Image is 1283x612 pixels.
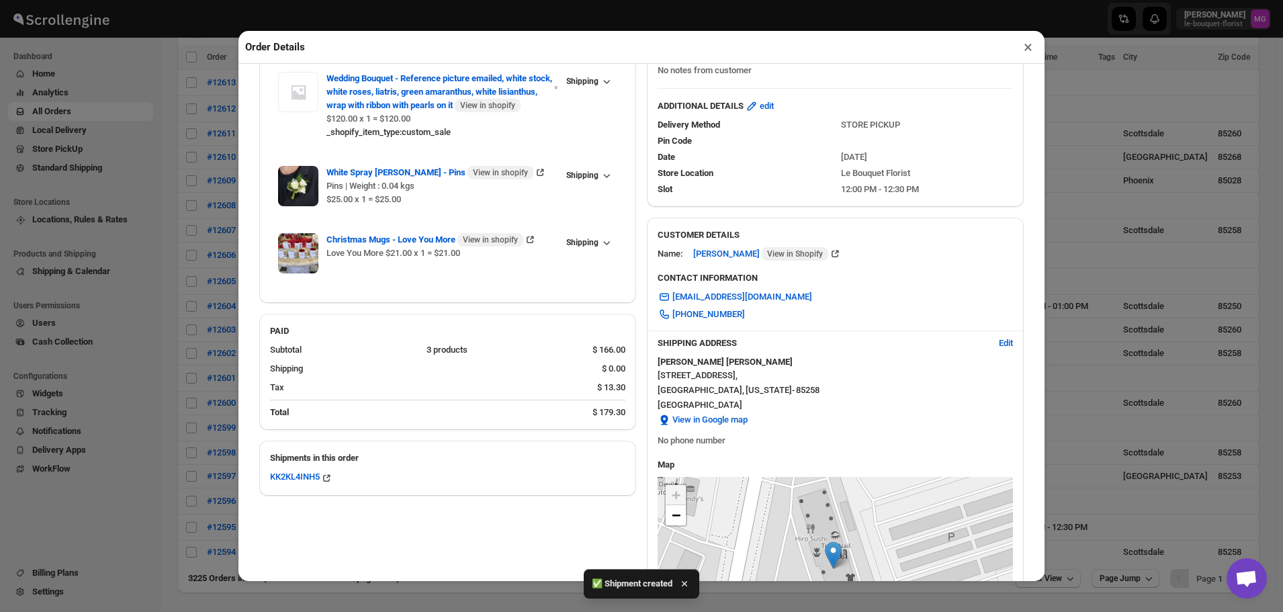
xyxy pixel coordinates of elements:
[658,271,1013,285] h3: CONTACT INFORMATION
[326,72,554,112] span: Wedding Bouquet - Reference picture emailed, white stock, white roses, liatris, green amaranthus,...
[326,234,537,245] a: Christmas Mugs - Love You More View in shopify
[326,233,523,247] span: Christmas Mugs - Love You More
[991,333,1021,354] button: Edit
[658,458,1013,472] h3: Map
[473,167,528,178] span: View in shopify
[658,168,713,178] span: Store Location
[650,304,753,325] a: [PHONE_NUMBER]
[270,324,625,338] h2: PAID
[326,194,401,204] span: $25.00 x 1 = $25.00
[460,100,515,111] span: View in shopify
[566,237,599,248] span: Shipping
[672,413,748,427] span: View in Google map
[597,381,625,394] div: $ 13.30
[693,247,828,261] span: [PERSON_NAME]
[270,362,591,376] div: Shipping
[270,407,289,417] b: Total
[326,248,384,258] span: Love You More
[650,409,756,431] button: View in Google map
[658,99,744,113] b: ADDITIONAL DETAILS
[326,167,547,177] a: White Spray [PERSON_NAME] - Pins View in shopify
[658,435,725,445] span: No phone number
[343,181,414,191] span: | Weight : 0.04 kgs
[658,337,988,350] h3: SHIPPING ADDRESS
[326,181,343,191] span: Pins
[278,233,318,273] img: Item
[672,308,745,321] span: [PHONE_NUMBER]
[796,384,820,397] span: 85258
[384,248,460,258] span: $21.00 x 1 = $21.00
[558,72,617,91] button: Shipping
[841,168,910,178] span: Le Bouquet Florist
[270,381,586,394] div: Tax
[666,505,686,525] a: Zoom out
[1018,38,1038,56] button: ×
[270,472,333,485] button: KK2KL4INH5
[566,76,599,87] span: Shipping
[658,228,1013,242] h3: CUSTOMER DETAILS
[566,170,599,181] span: Shipping
[270,451,625,465] h2: Shipments in this order
[658,120,720,130] span: Delivery Method
[427,343,582,357] div: 3 products
[841,152,867,162] span: [DATE]
[326,73,558,83] a: Wedding Bouquet - Reference picture emailed, white stock, white roses, liatris, green amaranthus,...
[658,136,692,146] span: Pin Code
[658,398,1013,412] span: [GEOGRAPHIC_DATA]
[767,249,823,259] span: View in Shopify
[658,65,752,75] span: No notes from customer
[592,406,625,419] div: $ 179.30
[672,507,680,523] span: −
[666,485,686,505] a: Zoom in
[658,384,744,397] span: [GEOGRAPHIC_DATA] ,
[463,234,518,245] span: View in shopify
[602,362,625,376] div: $ 0.00
[278,72,318,112] img: Item
[672,290,812,304] span: [EMAIL_ADDRESS][DOMAIN_NAME]
[592,577,672,591] span: ✅ Shipment created
[326,114,410,124] span: $120.00 x 1 = $120.00
[746,384,795,397] span: [US_STATE] -
[841,184,919,194] span: 12:00 PM - 12:30 PM
[278,166,318,206] img: Item
[841,120,900,130] span: STORE PICKUP
[245,40,305,54] h2: Order Details
[558,233,617,252] button: Shipping
[825,541,842,569] img: Marker
[1227,558,1267,599] div: Open chat
[999,337,1013,350] span: Edit
[658,357,793,367] b: [PERSON_NAME] [PERSON_NAME]
[760,99,774,113] span: edit
[558,166,617,185] button: Shipping
[737,95,782,117] button: edit
[658,184,672,194] span: Slot
[326,126,558,139] div: _shopify_item_type : custom_sale
[658,152,675,162] span: Date
[592,343,625,357] div: $ 166.00
[693,249,842,259] a: [PERSON_NAME] View in Shopify
[326,166,533,179] span: White Spray [PERSON_NAME] - Pins
[658,247,682,261] div: Name:
[672,486,680,503] span: +
[650,286,820,308] a: [EMAIL_ADDRESS][DOMAIN_NAME]
[658,369,738,382] span: [STREET_ADDRESS] ,
[270,343,416,357] div: Subtotal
